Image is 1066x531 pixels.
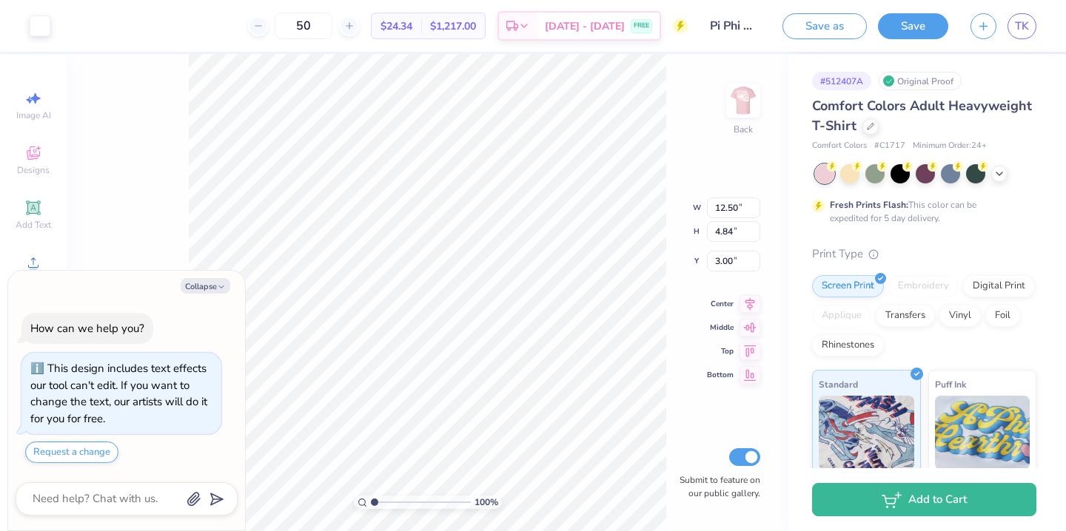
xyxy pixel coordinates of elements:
[734,123,753,136] div: Back
[812,246,1036,263] div: Print Type
[812,72,871,90] div: # 512407A
[30,361,207,426] div: This design includes text effects our tool can't edit. If you want to change the text, our artist...
[1008,13,1036,39] a: TK
[819,376,858,392] span: Standard
[812,140,867,152] span: Comfort Colors
[430,18,476,34] span: $1,217.00
[707,346,734,356] span: Top
[782,13,867,39] button: Save as
[935,376,966,392] span: Puff Ink
[878,13,948,39] button: Save
[830,199,908,211] strong: Fresh Prints Flash:
[876,305,935,327] div: Transfers
[879,72,962,90] div: Original Proof
[812,483,1036,516] button: Add to Cart
[830,198,1012,225] div: This color can be expedited for 5 day delivery.
[671,473,760,500] label: Submit to feature on our public gallery.
[634,21,649,31] span: FREE
[381,18,412,34] span: $24.34
[812,334,884,356] div: Rhinestones
[17,164,50,176] span: Designs
[16,219,51,231] span: Add Text
[935,396,1030,470] img: Puff Ink
[812,275,884,297] div: Screen Print
[812,97,1032,135] span: Comfort Colors Adult Heavyweight T-Shirt
[181,278,230,294] button: Collapse
[939,305,981,327] div: Vinyl
[707,322,734,333] span: Middle
[30,321,144,336] div: How can we help you?
[812,305,871,327] div: Applique
[25,442,118,463] button: Request a change
[985,305,1020,327] div: Foil
[707,299,734,309] span: Center
[699,11,771,41] input: Untitled Design
[888,275,959,297] div: Embroidery
[1015,18,1029,35] span: TK
[874,140,905,152] span: # C1717
[475,496,498,509] span: 100 %
[16,109,51,121] span: Image AI
[728,86,758,115] img: Back
[819,396,914,470] img: Standard
[913,140,987,152] span: Minimum Order: 24 +
[707,370,734,380] span: Bottom
[275,13,332,39] input: – –
[545,18,625,34] span: [DATE] - [DATE]
[963,275,1035,297] div: Digital Print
